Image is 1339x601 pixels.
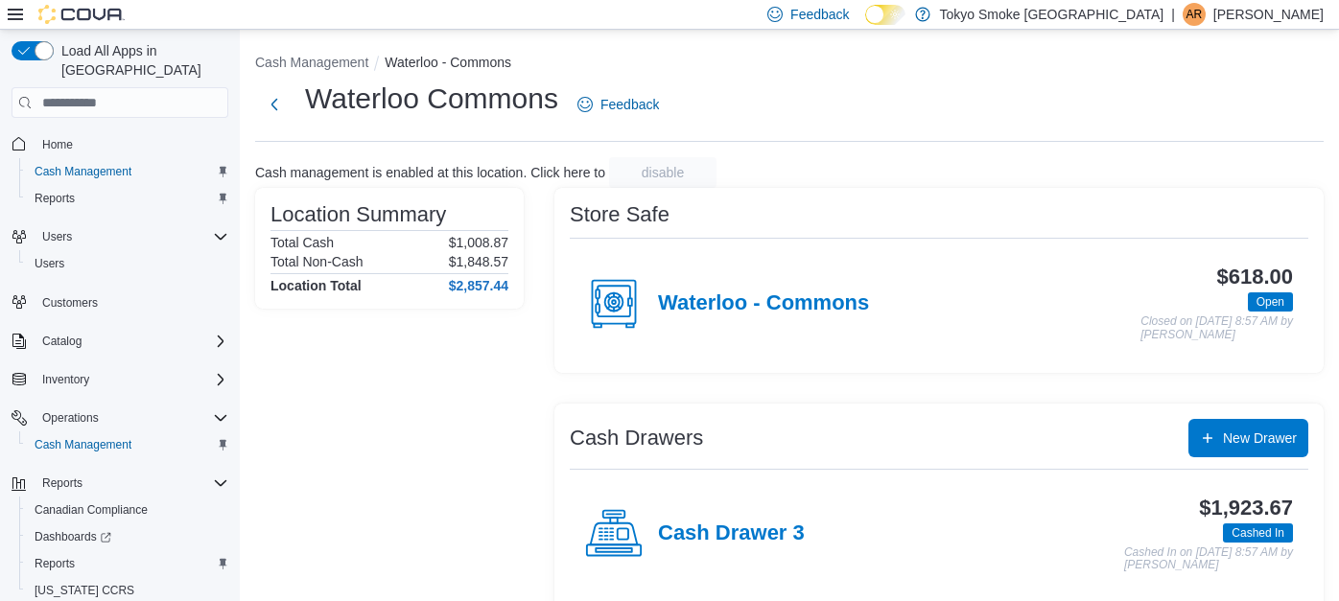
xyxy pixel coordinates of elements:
h1: Waterloo Commons [305,80,558,118]
button: Cash Management [19,158,236,185]
span: Cash Management [35,164,131,179]
a: Feedback [570,85,667,124]
input: Dark Mode [865,5,905,25]
span: Dark Mode [865,25,866,26]
span: Cash Management [27,160,228,183]
span: Catalog [42,334,82,349]
span: Home [42,137,73,152]
button: Reports [19,550,236,577]
button: Operations [4,405,236,431]
span: Inventory [35,368,228,391]
nav: An example of EuiBreadcrumbs [255,53,1324,76]
a: Reports [27,187,82,210]
button: Inventory [4,366,236,393]
span: Cashed In [1223,523,1293,543]
span: Dashboards [35,529,111,544]
p: | [1171,3,1175,26]
button: Cash Management [19,431,236,458]
button: Canadian Compliance [19,497,236,523]
h3: $1,923.67 [1199,497,1293,520]
a: Dashboards [19,523,236,550]
span: Feedback [790,5,849,24]
button: New Drawer [1188,419,1308,457]
span: Load All Apps in [GEOGRAPHIC_DATA] [54,41,228,80]
span: Cashed In [1232,524,1284,542]
span: Reports [35,472,228,495]
span: Reports [35,191,75,206]
span: Home [35,131,228,155]
h3: $618.00 [1217,266,1293,289]
button: Cash Management [255,55,368,70]
span: Reports [42,475,82,491]
h4: Cash Drawer 3 [658,521,805,546]
span: Reports [35,556,75,571]
a: Users [27,252,72,275]
span: Cash Management [27,433,228,456]
span: Open [1257,293,1284,311]
span: Open [1248,292,1293,312]
a: Home [35,133,81,156]
button: Next [255,85,294,124]
h3: Location Summary [270,203,446,226]
button: Users [4,223,236,250]
button: disable [609,157,716,188]
button: Operations [35,406,106,429]
a: Reports [27,552,82,575]
span: Users [35,256,64,271]
h3: Store Safe [570,203,669,226]
span: Users [27,252,228,275]
span: Canadian Compliance [27,498,228,521]
span: Customers [35,290,228,314]
span: disable [642,163,684,182]
button: Home [4,129,236,157]
a: Dashboards [27,525,119,548]
span: Reports [27,187,228,210]
button: Users [35,225,80,248]
button: Inventory [35,368,97,391]
h4: Waterloo - Commons [658,291,869,316]
button: Catalog [4,328,236,355]
span: Operations [35,406,228,429]
span: Customers [42,295,98,311]
button: Catalog [35,330,89,353]
img: Cova [38,5,125,24]
p: Tokyo Smoke [GEOGRAPHIC_DATA] [940,3,1164,26]
span: Reports [27,552,228,575]
button: Reports [35,472,90,495]
button: Customers [4,289,236,316]
button: Users [19,250,236,277]
p: [PERSON_NAME] [1213,3,1324,26]
p: Closed on [DATE] 8:57 AM by [PERSON_NAME] [1140,315,1293,341]
h4: Location Total [270,278,362,293]
p: $1,848.57 [449,254,508,269]
span: Users [42,229,72,244]
p: $1,008.87 [449,235,508,250]
button: Reports [19,185,236,212]
h3: Cash Drawers [570,427,703,450]
a: Customers [35,291,106,314]
span: Catalog [35,330,228,353]
p: Cashed In on [DATE] 8:57 AM by [PERSON_NAME] [1124,546,1293,572]
span: Inventory [42,372,89,387]
span: Operations [42,410,99,426]
div: Alexander Rosales [1183,3,1206,26]
span: Cash Management [35,437,131,452]
span: Feedback [600,95,659,114]
a: Cash Management [27,160,139,183]
h4: $2,857.44 [449,278,508,293]
span: AR [1186,3,1203,26]
h6: Total Cash [270,235,334,250]
span: New Drawer [1223,428,1297,448]
button: Reports [4,470,236,497]
button: Waterloo - Commons [385,55,511,70]
p: Cash management is enabled at this location. Click here to [255,165,605,180]
span: Canadian Compliance [35,502,148,518]
a: Canadian Compliance [27,498,155,521]
span: Users [35,225,228,248]
span: Dashboards [27,525,228,548]
h6: Total Non-Cash [270,254,364,269]
a: Cash Management [27,433,139,456]
span: [US_STATE] CCRS [35,583,134,598]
